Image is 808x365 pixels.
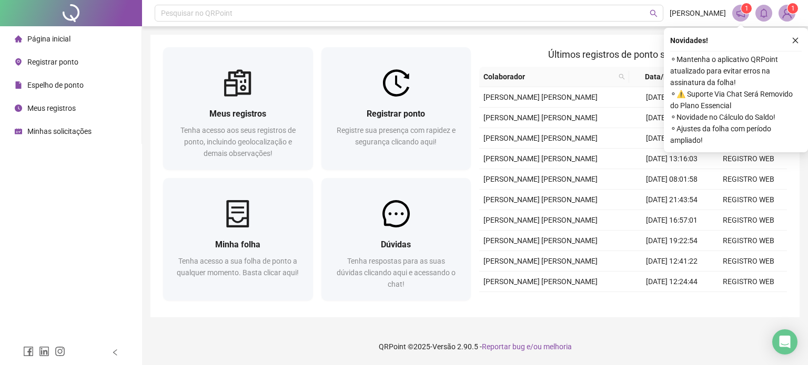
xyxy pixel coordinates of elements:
[617,69,627,85] span: search
[650,9,658,17] span: search
[483,257,598,265] span: [PERSON_NAME] [PERSON_NAME]
[710,169,787,190] td: REGISTRO WEB
[15,35,22,43] span: home
[745,5,749,12] span: 1
[791,5,795,12] span: 1
[483,195,598,204] span: [PERSON_NAME] [PERSON_NAME]
[633,169,710,190] td: [DATE] 08:01:58
[337,257,456,288] span: Tenha respostas para as suas dúvidas clicando aqui e acessando o chat!
[670,88,802,111] span: ⚬ ⚠️ Suporte Via Chat Será Removido do Plano Essencial
[670,54,802,88] span: ⚬ Mantenha o aplicativo QRPoint atualizado para evitar erros na assinatura da folha!
[710,210,787,231] td: REGISTRO WEB
[180,126,296,158] span: Tenha acesso aos seus registros de ponto, incluindo geolocalização e demais observações!
[483,134,598,142] span: [PERSON_NAME] [PERSON_NAME]
[27,35,70,43] span: Página inicial
[482,342,572,351] span: Reportar bug e/ou melhoria
[483,277,598,286] span: [PERSON_NAME] [PERSON_NAME]
[710,190,787,210] td: REGISTRO WEB
[633,251,710,272] td: [DATE] 12:41:22
[483,154,598,163] span: [PERSON_NAME] [PERSON_NAME]
[381,239,411,249] span: Dúvidas
[55,346,65,357] span: instagram
[483,175,598,183] span: [PERSON_NAME] [PERSON_NAME]
[633,272,710,292] td: [DATE] 12:24:44
[483,113,598,122] span: [PERSON_NAME] [PERSON_NAME]
[710,149,787,169] td: REGISTRO WEB
[670,111,802,123] span: ⚬ Novidade no Cálculo do Saldo!
[670,123,802,146] span: ⚬ Ajustes da folha com período ampliado!
[633,231,710,251] td: [DATE] 19:22:54
[15,105,22,112] span: clock-circle
[787,3,798,14] sup: Atualize o seu contato no menu Meus Dados
[483,236,598,245] span: [PERSON_NAME] [PERSON_NAME]
[633,292,710,312] td: [DATE] 09:34:11
[710,231,787,251] td: REGISTRO WEB
[633,190,710,210] td: [DATE] 21:43:54
[15,128,22,135] span: schedule
[163,47,313,170] a: Meus registrosTenha acesso aos seus registros de ponto, incluindo geolocalização e demais observa...
[27,104,76,112] span: Meus registros
[39,346,49,357] span: linkedin
[633,149,710,169] td: [DATE] 13:16:03
[633,128,710,149] td: [DATE] 14:11:07
[367,109,425,119] span: Registrar ponto
[209,109,266,119] span: Meus registros
[736,8,745,18] span: notification
[321,47,471,170] a: Registrar pontoRegistre sua presença com rapidez e segurança clicando aqui!
[177,257,299,277] span: Tenha acesso a sua folha de ponto a qualquer momento. Basta clicar aqui!
[483,216,598,224] span: [PERSON_NAME] [PERSON_NAME]
[337,126,456,146] span: Registre sua presença com rapidez e segurança clicando aqui!
[112,349,119,356] span: left
[15,58,22,66] span: environment
[548,49,718,60] span: Últimos registros de ponto sincronizados
[483,71,614,82] span: Colaborador
[163,178,313,300] a: Minha folhaTenha acesso a sua folha de ponto a qualquer momento. Basta clicar aqui!
[633,210,710,231] td: [DATE] 16:57:01
[215,239,260,249] span: Minha folha
[27,58,78,66] span: Registrar ponto
[670,7,726,19] span: [PERSON_NAME]
[759,8,769,18] span: bell
[483,93,598,101] span: [PERSON_NAME] [PERSON_NAME]
[710,272,787,292] td: REGISTRO WEB
[710,292,787,312] td: REGISTRO WEB
[142,328,808,365] footer: QRPoint © 2025 - 2.90.5 -
[27,127,92,135] span: Minhas solicitações
[670,35,708,46] span: Novidades !
[741,3,752,14] sup: 1
[15,81,22,89] span: file
[432,342,456,351] span: Versão
[27,81,84,89] span: Espelho de ponto
[633,87,710,108] td: [DATE] 08:33:53
[779,5,795,21] img: 84174
[710,251,787,272] td: REGISTRO WEB
[633,71,691,82] span: Data/Hora
[321,178,471,300] a: DúvidasTenha respostas para as suas dúvidas clicando aqui e acessando o chat!
[619,74,625,80] span: search
[772,329,797,354] div: Open Intercom Messenger
[633,108,710,128] td: [DATE] 18:34:38
[629,67,704,87] th: Data/Hora
[23,346,34,357] span: facebook
[792,37,799,44] span: close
